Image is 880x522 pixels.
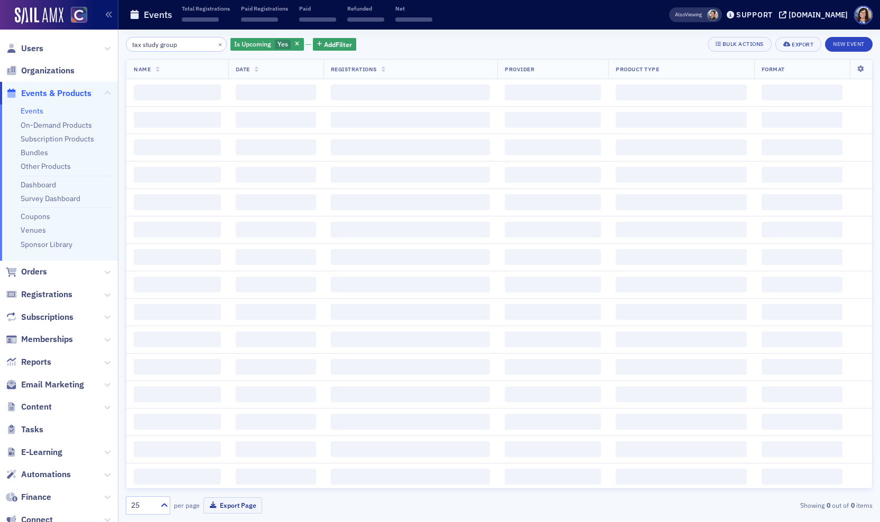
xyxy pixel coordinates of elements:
span: Date [236,65,250,73]
div: Export [792,42,813,48]
span: ‌ [762,441,842,457]
a: Venues [21,225,46,235]
button: AddFilter [313,38,356,51]
span: ‌ [505,331,601,347]
span: ‌ [134,386,221,402]
span: ‌ [236,167,316,183]
span: Orders [21,266,47,278]
span: ‌ [236,249,316,265]
span: ‌ [331,277,490,292]
a: Email Marketing [6,379,84,391]
p: Paid Registrations [241,5,288,12]
a: Sponsor Library [21,240,72,249]
span: ‌ [505,167,601,183]
span: ‌ [762,359,842,375]
button: × [216,39,225,49]
span: ‌ [331,304,490,320]
img: SailAMX [15,7,63,24]
span: ‌ [762,222,842,238]
a: Coupons [21,212,50,221]
span: ‌ [616,167,746,183]
span: ‌ [505,304,601,320]
div: Showing out of items [631,500,873,510]
span: Subscriptions [21,311,73,323]
p: Total Registrations [182,5,230,12]
span: ‌ [331,441,490,457]
span: ‌ [762,194,842,210]
span: ‌ [505,414,601,430]
button: Export [775,37,821,52]
span: ‌ [616,469,746,485]
span: ‌ [616,194,746,210]
span: ‌ [236,359,316,375]
span: ‌ [505,441,601,457]
span: ‌ [331,331,490,347]
span: ‌ [134,359,221,375]
span: ‌ [762,167,842,183]
label: per page [174,500,200,510]
span: ‌ [616,222,746,238]
button: New Event [825,37,873,52]
span: ‌ [505,112,601,128]
span: ‌ [331,112,490,128]
span: ‌ [134,112,221,128]
span: ‌ [616,386,746,402]
span: ‌ [616,249,746,265]
span: ‌ [505,194,601,210]
span: Memberships [21,334,73,345]
span: Profile [854,6,873,24]
span: ‌ [762,469,842,485]
span: Automations [21,469,71,480]
span: ‌ [236,112,316,128]
span: ‌ [236,414,316,430]
span: ‌ [331,359,490,375]
span: Finance [21,491,51,503]
a: On-Demand Products [21,120,92,130]
span: ‌ [762,414,842,430]
span: ‌ [347,17,384,22]
span: E-Learning [21,447,62,458]
span: Content [21,401,52,413]
span: ‌ [134,84,221,100]
span: Registrations [331,65,377,73]
span: ‌ [134,304,221,320]
span: ‌ [241,17,278,22]
button: Bulk Actions [708,37,772,52]
a: Survey Dashboard [21,194,80,203]
span: ‌ [134,331,221,347]
span: Tasks [21,424,43,435]
p: Paid [299,5,336,12]
a: Dashboard [21,180,56,189]
span: ‌ [762,304,842,320]
strong: 0 [825,500,832,510]
span: Email Marketing [21,379,84,391]
span: ‌ [762,112,842,128]
span: ‌ [236,331,316,347]
span: ‌ [505,359,601,375]
span: ‌ [299,17,336,22]
span: ‌ [331,194,490,210]
h1: Events [144,8,172,21]
a: Finance [6,491,51,503]
span: ‌ [134,194,221,210]
a: Organizations [6,65,75,77]
strong: 0 [849,500,856,510]
span: ‌ [331,222,490,238]
a: Content [6,401,52,413]
span: ‌ [762,249,842,265]
span: Pamela Galey-Coleman [707,10,718,21]
a: Subscriptions [6,311,73,323]
span: ‌ [134,139,221,155]
span: Events & Products [21,88,91,99]
a: Bundles [21,148,48,157]
span: ‌ [236,139,316,155]
span: ‌ [236,194,316,210]
span: ‌ [505,139,601,155]
span: Provider [505,65,534,73]
p: Refunded [347,5,384,12]
span: ‌ [616,139,746,155]
a: Memberships [6,334,73,345]
span: ‌ [331,469,490,485]
span: ‌ [505,249,601,265]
